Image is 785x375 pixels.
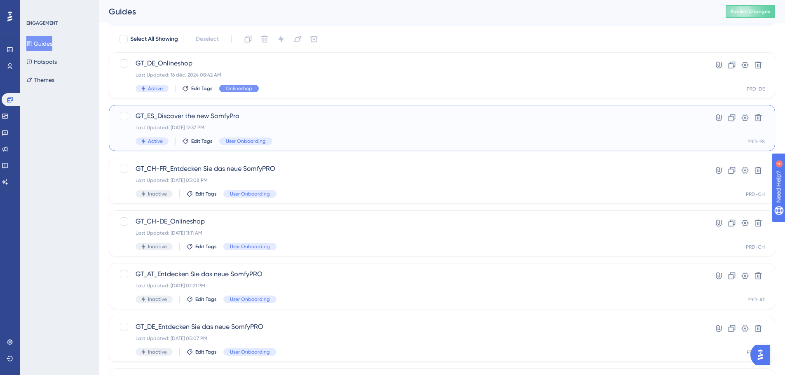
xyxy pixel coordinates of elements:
span: Inactive [148,191,167,197]
button: Edit Tags [186,243,217,250]
button: Edit Tags [186,349,217,355]
span: User Onboarding [230,296,270,303]
button: Themes [26,72,54,87]
button: Edit Tags [186,191,217,197]
div: PRD-DE [747,86,765,92]
span: Active [148,85,163,92]
span: Publish Changes [731,8,770,15]
iframe: UserGuiding AI Assistant Launcher [750,342,775,367]
span: Onlineshop [226,85,252,92]
span: Edit Tags [191,85,213,92]
button: Edit Tags [182,138,213,144]
div: Guides [109,6,705,17]
div: Last Updated: [DATE] 05:07 PM [136,335,682,342]
span: GT_CH-FR_Entdecken Sie das neue SomfyPRO [136,164,682,174]
span: Edit Tags [191,138,213,144]
span: Need Help? [19,2,52,12]
span: User Onboarding [226,138,266,144]
span: Inactive [148,243,167,250]
div: PRD-CH [746,244,765,250]
span: GT_DE_Entdecken Sie das neue SomfyPRO [136,322,682,332]
div: Last Updated: [DATE] 12:37 PM [136,124,682,131]
span: Edit Tags [195,349,217,355]
span: GT_AT_Entdecken Sie das neue SomfyPRO [136,269,682,279]
div: PRD-DE [747,349,765,356]
div: ENGAGEMENT [26,20,58,26]
span: Select All Showing [130,34,178,44]
div: Last Updated: [DATE] 11:11 AM [136,230,682,236]
span: Inactive [148,296,167,303]
div: PRD-ES [748,138,765,145]
span: User Onboarding [230,243,270,250]
span: Active [148,138,163,144]
div: PRD-CH [746,191,765,198]
button: Hotspots [26,54,57,69]
span: Edit Tags [195,191,217,197]
span: Deselect [196,34,219,44]
span: GT_ES_Discover the new SomfyPro [136,111,682,121]
span: GT_DE_Onlineshop [136,58,682,68]
span: Edit Tags [195,296,217,303]
span: User Onboarding [230,349,270,355]
span: Inactive [148,349,167,355]
div: 4 [57,4,60,11]
button: Edit Tags [186,296,217,303]
button: Guides [26,36,52,51]
div: Last Updated: [DATE] 02:21 PM [136,282,682,289]
button: Publish Changes [726,5,775,18]
button: Deselect [188,32,226,47]
div: Last Updated: 16 déc. 2024 08:42 AM [136,72,682,78]
span: GT_CH-DE_Onlineshop [136,217,682,226]
div: PRD-AT [748,296,765,303]
button: Edit Tags [182,85,213,92]
span: User Onboarding [230,191,270,197]
span: Edit Tags [195,243,217,250]
div: Last Updated: [DATE] 05:08 PM [136,177,682,184]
